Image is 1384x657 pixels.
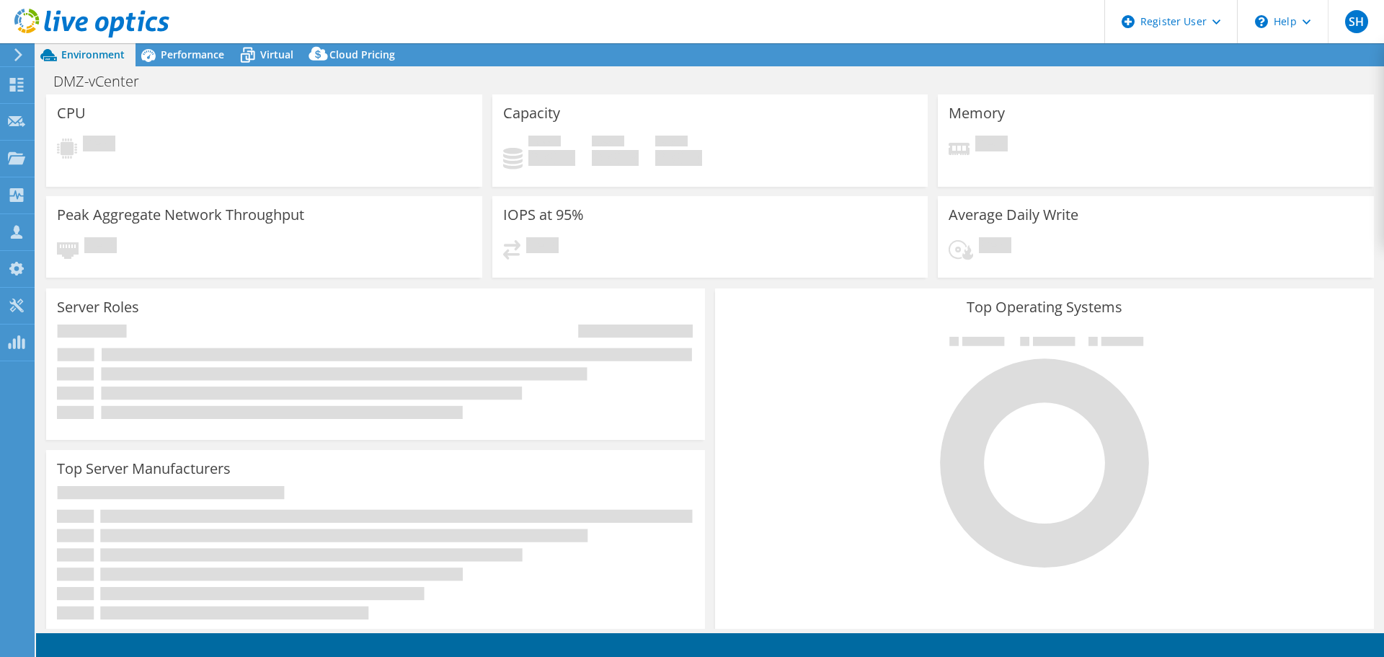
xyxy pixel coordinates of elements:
[979,237,1011,257] span: Pending
[1345,10,1368,33] span: SH
[57,299,139,315] h3: Server Roles
[503,207,584,223] h3: IOPS at 95%
[161,48,224,61] span: Performance
[528,150,575,166] h4: 0 GiB
[57,207,304,223] h3: Peak Aggregate Network Throughput
[726,299,1363,315] h3: Top Operating Systems
[83,136,115,155] span: Pending
[329,48,395,61] span: Cloud Pricing
[528,136,561,150] span: Used
[526,237,559,257] span: Pending
[61,48,125,61] span: Environment
[949,105,1005,121] h3: Memory
[1255,15,1268,28] svg: \n
[975,136,1008,155] span: Pending
[655,150,702,166] h4: 0 GiB
[655,136,688,150] span: Total
[592,136,624,150] span: Free
[592,150,639,166] h4: 0 GiB
[503,105,560,121] h3: Capacity
[260,48,293,61] span: Virtual
[84,237,117,257] span: Pending
[57,105,86,121] h3: CPU
[47,74,161,89] h1: DMZ-vCenter
[949,207,1078,223] h3: Average Daily Write
[57,461,231,477] h3: Top Server Manufacturers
